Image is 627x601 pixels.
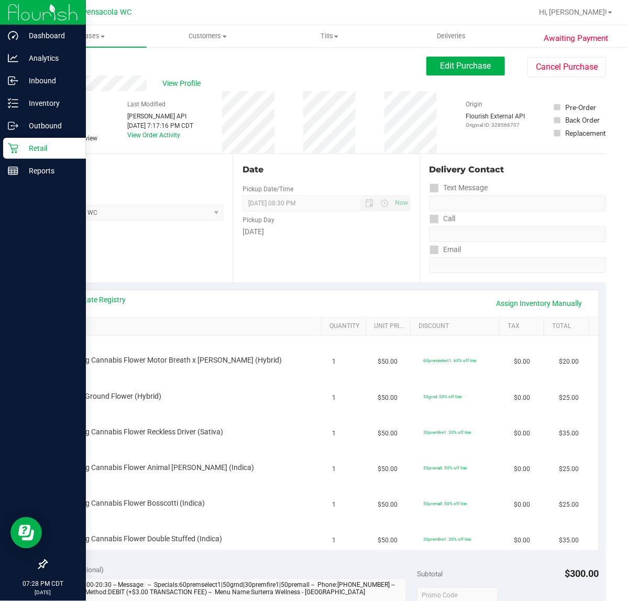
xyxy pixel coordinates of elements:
inline-svg: Retail [8,143,18,154]
a: View Order Activity [127,132,180,139]
label: Call [430,211,456,226]
span: Hi, [PERSON_NAME]! [539,8,607,16]
span: 1 [333,464,336,474]
span: 1 [333,536,336,545]
span: $0.00 [514,429,530,439]
p: Original ID: 328566707 [466,121,525,129]
inline-svg: Reports [8,166,18,176]
span: 1 [333,500,336,510]
span: $0.00 [514,393,530,403]
p: Dashboard [18,29,81,42]
div: [PERSON_NAME] API [127,112,193,121]
p: Inbound [18,74,81,87]
span: $50.00 [378,429,398,439]
span: Pensacola WC [82,8,131,17]
p: Retail [18,142,81,155]
span: FT 3.5g Cannabis Flower Motor Breath x [PERSON_NAME] (Hybrid) [65,355,282,365]
button: Cancel Purchase [527,57,606,77]
span: 30premfire1: 30% off line [423,537,471,542]
span: 30premfire1: 30% off line [423,430,471,435]
a: SKU [62,322,317,331]
span: Edit Purchase [441,61,491,71]
span: Subtotal [417,570,443,578]
label: Last Modified [127,100,166,109]
span: Customers [147,31,268,41]
span: $300.00 [565,568,599,579]
input: Format: (999) 999-9999 [430,195,606,211]
inline-svg: Inventory [8,98,18,108]
span: $0.00 [514,500,530,510]
a: Deliveries [390,25,512,47]
span: $0.00 [514,464,530,474]
p: Inventory [18,97,81,110]
span: 1 [333,429,336,439]
span: FT 7g Ground Flower (Hybrid) [65,391,162,401]
span: $35.00 [559,429,579,439]
span: FT 3.5g Cannabis Flower Reckless Driver (Sativa) [65,427,224,437]
a: Purchases [25,25,147,47]
span: FT 3.5g Cannabis Flower Bosscotti (Indica) [65,498,205,508]
span: Tills [269,31,390,41]
p: Outbound [18,119,81,132]
div: Flourish External API [466,112,525,129]
span: FT 3.5g Cannabis Flower Double Stuffed (Indica) [65,534,223,544]
span: 1 [333,357,336,367]
div: [DATE] 7:17:16 PM CDT [127,121,193,130]
span: 50premall: 50% off line [423,501,467,506]
div: [DATE] [243,226,410,237]
span: $25.00 [559,393,579,403]
div: Date [243,163,410,176]
label: Text Message [430,180,488,195]
span: Deliveries [423,31,480,41]
a: View State Registry [63,294,126,305]
span: $35.00 [559,536,579,545]
inline-svg: Dashboard [8,30,18,41]
a: Unit Price [375,322,406,331]
inline-svg: Inbound [8,75,18,86]
span: $50.00 [378,357,398,367]
iframe: Resource center [10,517,42,549]
p: 07:28 PM CDT [5,579,81,588]
a: Quantity [329,322,361,331]
div: Back Order [566,115,600,125]
span: 60premselect1: 60% off line [423,358,477,363]
p: Analytics [18,52,81,64]
span: $50.00 [378,464,398,474]
label: Email [430,242,461,257]
a: Total [553,322,585,331]
span: $25.00 [559,500,579,510]
label: Pickup Date/Time [243,184,293,194]
p: Reports [18,165,81,177]
a: Assign Inventory Manually [490,294,589,312]
a: Discount [419,322,496,331]
inline-svg: Outbound [8,121,18,131]
button: Edit Purchase [426,57,505,75]
a: Tax [508,322,540,331]
a: Customers [147,25,268,47]
div: Replacement [566,128,606,138]
div: Pre-Order [566,102,597,113]
span: $20.00 [559,357,579,367]
span: $0.00 [514,536,530,545]
span: FT 3.5g Cannabis Flower Animal [PERSON_NAME] (Indica) [65,463,255,473]
inline-svg: Analytics [8,53,18,63]
div: Location [46,163,223,176]
span: View Profile [162,78,204,89]
span: 50grnd: 50% off line [423,394,462,399]
span: Awaiting Payment [544,32,608,45]
span: 1 [333,393,336,403]
span: $50.00 [378,536,398,545]
span: Purchases [25,31,147,41]
input: Format: (999) 999-9999 [430,226,606,242]
a: Tills [269,25,390,47]
span: $50.00 [378,500,398,510]
span: $25.00 [559,464,579,474]
label: Origin [466,100,482,109]
span: 50premall: 50% off line [423,465,467,471]
div: Delivery Contact [430,163,606,176]
span: $50.00 [378,393,398,403]
p: [DATE] [5,588,81,596]
span: $0.00 [514,357,530,367]
label: Pickup Day [243,215,274,225]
